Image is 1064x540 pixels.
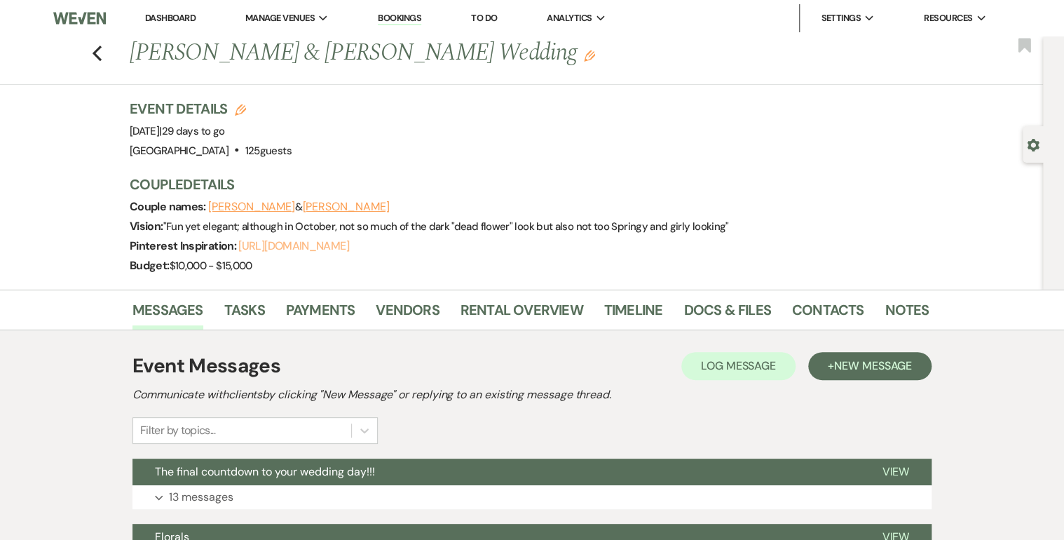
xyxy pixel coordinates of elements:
h1: [PERSON_NAME] & [PERSON_NAME] Wedding [130,36,758,70]
span: " Fun yet elegant; although in October, not so much of the dark "dead flower" look but also not t... [163,220,729,234]
h1: Event Messages [132,351,280,381]
span: 29 days to go [162,124,225,138]
button: View [859,459,932,485]
a: [URL][DOMAIN_NAME] [238,238,348,253]
img: Weven Logo [53,4,106,33]
h2: Communicate with clients by clicking "New Message" or replying to an existing message thread. [132,386,932,403]
a: Tasks [224,299,265,330]
span: Manage Venues [245,11,315,25]
p: 13 messages [169,488,233,506]
span: Couple names: [130,199,208,214]
button: [PERSON_NAME] [302,201,389,212]
a: Vendors [376,299,439,330]
span: $10,000 - $15,000 [170,259,252,273]
span: View [882,464,909,479]
a: Dashboard [145,12,196,24]
a: Messages [132,299,203,330]
span: Resources [924,11,972,25]
h3: Event Details [130,99,292,119]
span: | [159,124,224,138]
button: The final countdown to your wedding day!!! [132,459,859,485]
a: Bookings [378,12,421,25]
a: Contacts [792,299,864,330]
a: Notes [885,299,929,330]
span: & [208,200,389,214]
span: Settings [821,11,861,25]
h3: Couple Details [130,175,915,194]
a: Payments [286,299,355,330]
button: +New Message [808,352,932,380]
a: Timeline [604,299,663,330]
span: Log Message [701,358,776,373]
span: Pinterest Inspiration: [130,238,238,253]
a: To Do [471,12,497,24]
span: The final countdown to your wedding day!!! [155,464,375,479]
span: Analytics [547,11,592,25]
span: [GEOGRAPHIC_DATA] [130,144,229,158]
span: 125 guests [245,144,292,158]
span: [DATE] [130,124,224,138]
button: Open lead details [1027,137,1039,151]
button: [PERSON_NAME] [208,201,295,212]
button: Edit [584,49,595,62]
span: New Message [834,358,912,373]
span: Budget: [130,258,170,273]
button: Log Message [681,352,796,380]
a: Rental Overview [461,299,583,330]
a: Docs & Files [683,299,770,330]
span: Vision: [130,219,163,234]
div: Filter by topics... [140,422,215,439]
button: 13 messages [132,485,932,509]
